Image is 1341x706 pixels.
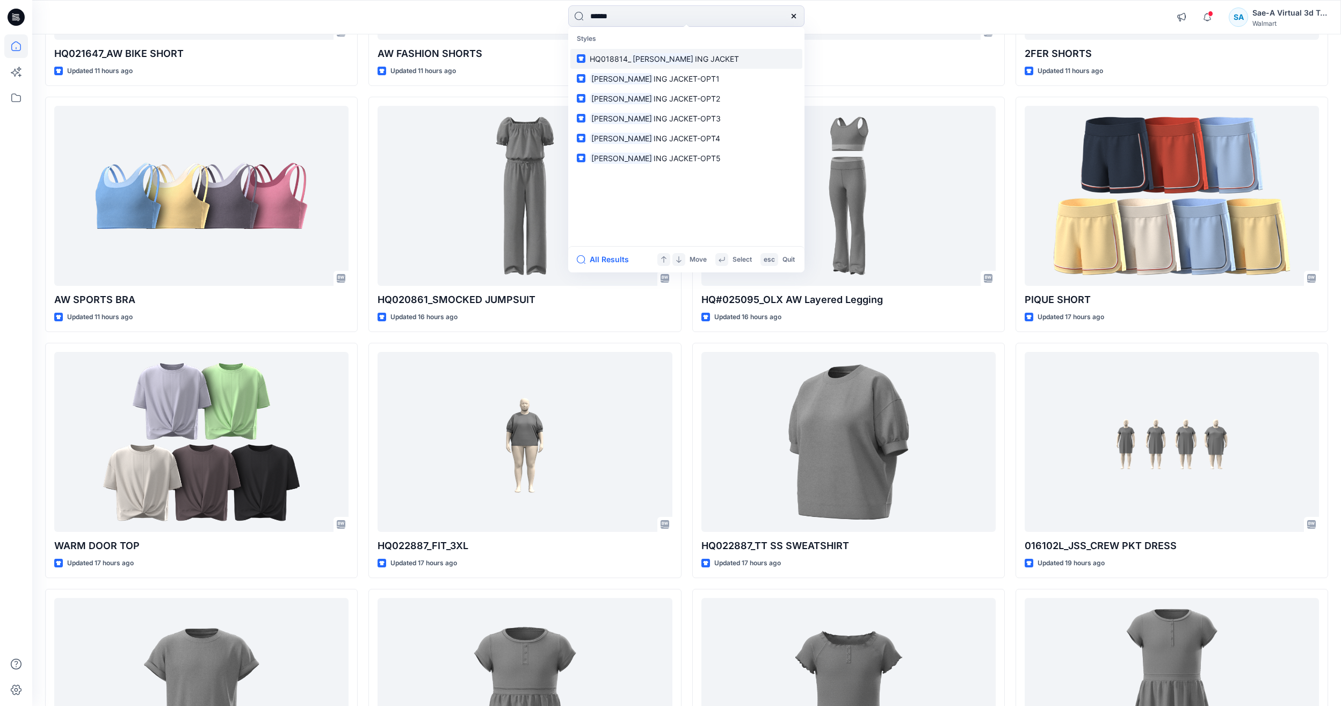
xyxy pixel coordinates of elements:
[1252,6,1328,19] div: Sae-A Virtual 3d Team
[590,54,631,63] span: HQ018814_
[54,106,349,286] a: AW SPORTS BRA
[1252,19,1328,27] div: Walmart
[570,29,802,49] p: Styles
[590,73,654,85] mark: [PERSON_NAME]
[782,254,795,265] p: Quit
[390,312,458,323] p: Updated 16 hours ago
[378,292,672,307] p: HQ020861_SMOCKED JUMPSUIT
[390,66,456,77] p: Updated 11 hours ago
[1038,66,1103,77] p: Updated 11 hours ago
[378,46,672,61] p: AW FASHION SHORTS
[701,46,996,61] p: AW PLEATED SKORT
[690,254,707,265] p: Move
[764,254,775,265] p: esc
[654,94,720,103] span: ING JACKET-OPT2
[714,558,781,569] p: Updated 17 hours ago
[733,254,752,265] p: Select
[67,558,134,569] p: Updated 17 hours ago
[54,292,349,307] p: AW SPORTS BRA
[570,148,802,168] a: [PERSON_NAME]ING JACKET-OPT5
[590,132,654,145] mark: [PERSON_NAME]
[654,74,720,83] span: ING JACKET-OPT1
[1038,558,1105,569] p: Updated 19 hours ago
[701,352,996,532] a: HQ022887_TT SS SWEATSHIRT
[378,352,672,532] a: HQ022887_FIT_3XL
[54,352,349,532] a: WARM DOOR TOP
[570,109,802,128] a: [PERSON_NAME]ING JACKET-OPT3
[654,154,721,163] span: ING JACKET-OPT5
[701,106,996,286] a: HQ#025095_OLX AW Layered Legging
[390,558,457,569] p: Updated 17 hours ago
[378,106,672,286] a: HQ020861_SMOCKED JUMPSUIT
[577,253,636,266] button: All Results
[714,312,781,323] p: Updated 16 hours ago
[1025,352,1319,532] a: 016102L_JSS_CREW PKT DRESS
[695,54,739,63] span: ING JACKET
[1025,292,1319,307] p: PIQUE SHORT
[1229,8,1248,27] div: SA
[1038,312,1104,323] p: Updated 17 hours ago
[631,53,695,65] mark: [PERSON_NAME]
[570,128,802,148] a: [PERSON_NAME]ING JACKET-OPT4
[590,152,654,164] mark: [PERSON_NAME]
[654,114,721,123] span: ING JACKET-OPT3
[701,292,996,307] p: HQ#025095_OLX AW Layered Legging
[570,49,802,69] a: HQ018814_[PERSON_NAME]ING JACKET
[54,538,349,553] p: WARM DOOR TOP
[1025,46,1319,61] p: 2FER SHORTS
[67,66,133,77] p: Updated 11 hours ago
[590,112,654,125] mark: [PERSON_NAME]
[590,92,654,105] mark: [PERSON_NAME]
[54,46,349,61] p: HQ021647_AW BIKE SHORT
[1025,106,1319,286] a: PIQUE SHORT
[378,538,672,553] p: HQ022887_FIT_3XL
[570,89,802,109] a: [PERSON_NAME]ING JACKET-OPT2
[67,312,133,323] p: Updated 11 hours ago
[570,69,802,89] a: [PERSON_NAME]ING JACKET-OPT1
[701,538,996,553] p: HQ022887_TT SS SWEATSHIRT
[654,134,720,143] span: ING JACKET-OPT4
[1025,538,1319,553] p: 016102L_JSS_CREW PKT DRESS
